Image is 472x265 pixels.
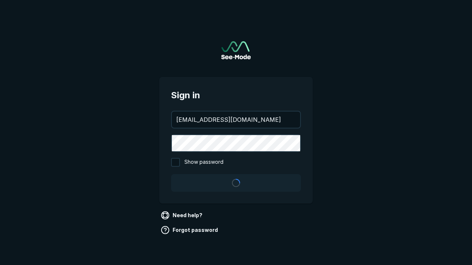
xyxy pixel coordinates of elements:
span: Show password [184,158,223,167]
a: Need help? [159,209,205,221]
span: Sign in [171,89,301,102]
a: Go to sign in [221,41,251,59]
a: Forgot password [159,224,221,236]
img: See-Mode Logo [221,41,251,59]
input: your@email.com [172,112,300,128]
